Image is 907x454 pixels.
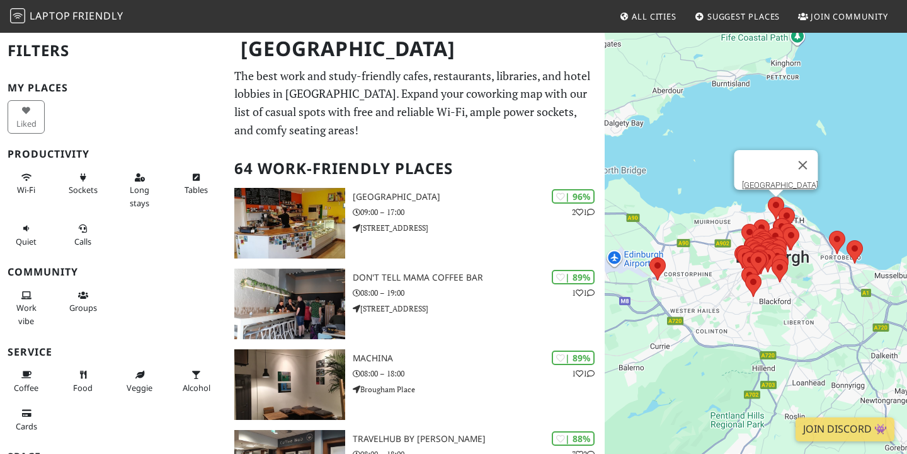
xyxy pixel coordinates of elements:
[572,368,595,380] p: 1 1
[8,82,219,94] h3: My Places
[64,167,101,201] button: Sockets
[8,148,219,160] h3: Productivity
[8,218,45,252] button: Quiet
[552,189,595,204] div: | 96%
[614,5,682,28] a: All Cities
[227,349,605,420] a: Machina | 89% 11 Machina 08:00 – 18:00 Brougham Place
[17,184,35,195] span: Stable Wi-Fi
[16,421,37,432] span: Credit cards
[178,167,215,201] button: Tables
[788,150,818,180] button: Close
[234,67,597,139] p: The best work and study-friendly cafes, restaurants, libraries, and hotel lobbies in [GEOGRAPHIC_...
[353,287,605,299] p: 08:00 – 19:00
[69,184,98,195] span: Power sockets
[572,206,595,218] p: 2 1
[10,8,25,23] img: LaptopFriendly
[64,285,101,318] button: Groups
[793,5,893,28] a: Join Community
[8,266,219,278] h3: Community
[234,349,345,420] img: Machina
[353,353,605,364] h3: Machina
[234,149,597,188] h2: 64 Work-Friendly Places
[185,184,208,195] span: Work-friendly tables
[16,236,37,247] span: Quiet
[127,382,152,393] span: Veggie
[353,368,605,380] p: 08:00 – 18:00
[8,346,219,358] h3: Service
[231,32,602,66] h1: [GEOGRAPHIC_DATA]
[183,382,210,393] span: Alcohol
[227,269,605,339] a: Don't tell Mama Coffee Bar | 89% 11 Don't tell Mama Coffee Bar 08:00 – 19:00 [STREET_ADDRESS]
[707,11,780,22] span: Suggest Places
[234,269,345,339] img: Don't tell Mama Coffee Bar
[178,364,215,398] button: Alcohol
[353,206,605,218] p: 09:00 – 17:00
[811,11,888,22] span: Join Community
[8,403,45,436] button: Cards
[353,222,605,234] p: [STREET_ADDRESS]
[353,272,605,283] h3: Don't tell Mama Coffee Bar
[234,188,345,259] img: North Fort Cafe
[16,302,37,326] span: People working
[8,285,45,331] button: Work vibe
[552,431,595,446] div: | 88%
[227,188,605,259] a: North Fort Cafe | 96% 21 [GEOGRAPHIC_DATA] 09:00 – 17:00 [STREET_ADDRESS]
[353,383,605,395] p: Brougham Place
[10,6,123,28] a: LaptopFriendly LaptopFriendly
[8,364,45,398] button: Coffee
[72,9,123,23] span: Friendly
[8,167,45,201] button: Wi-Fi
[8,32,219,70] h2: Filters
[73,382,93,393] span: Food
[572,287,595,299] p: 1 1
[30,9,71,23] span: Laptop
[121,167,158,213] button: Long stays
[742,180,818,190] a: [GEOGRAPHIC_DATA]
[64,218,101,252] button: Calls
[552,270,595,284] div: | 89%
[353,303,605,315] p: [STREET_ADDRESS]
[353,434,605,445] h3: TravelHub by [PERSON_NAME]
[121,364,158,398] button: Veggie
[632,11,676,22] span: All Cities
[69,302,97,313] span: Group tables
[353,192,605,202] h3: [GEOGRAPHIC_DATA]
[796,417,894,441] a: Join Discord 👾
[552,351,595,365] div: | 89%
[14,382,38,393] span: Coffee
[690,5,785,28] a: Suggest Places
[74,236,91,247] span: Video/audio calls
[130,184,149,208] span: Long stays
[64,364,101,398] button: Food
